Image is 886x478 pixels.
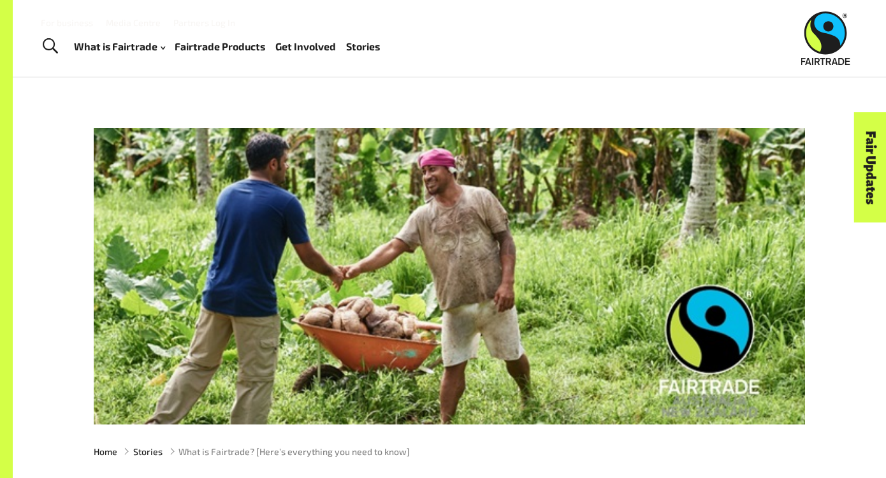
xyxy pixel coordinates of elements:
a: For business [41,17,93,28]
a: What is Fairtrade [74,38,165,56]
a: Home [94,445,117,458]
a: Stories [133,445,163,458]
span: What is Fairtrade? [Here’s everything you need to know] [178,445,410,458]
a: Get Involved [275,38,336,56]
img: Fairtrade Australia New Zealand logo [801,11,850,65]
a: Stories [346,38,380,56]
a: Toggle Search [34,31,66,62]
a: Fairtrade Products [175,38,265,56]
a: Media Centre [106,17,161,28]
a: Partners Log In [173,17,235,28]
